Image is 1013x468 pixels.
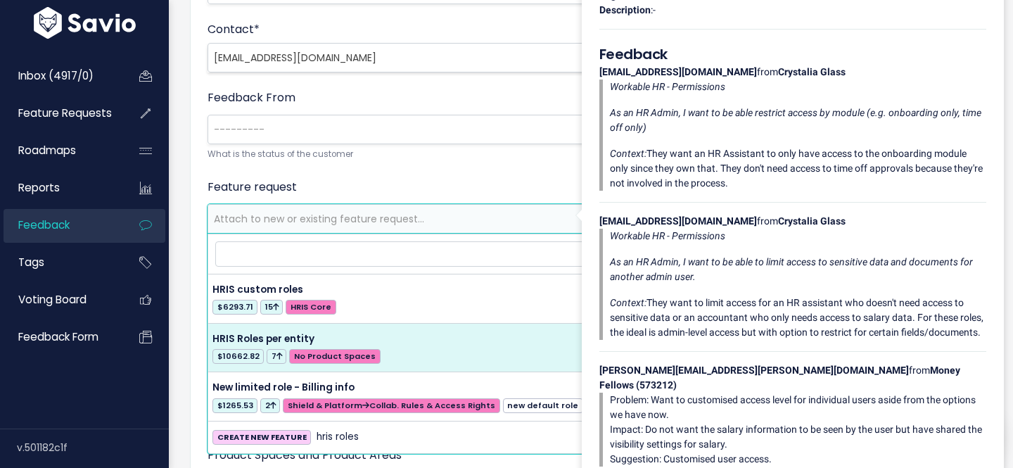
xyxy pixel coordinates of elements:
[610,148,646,159] em: Context:
[317,429,359,445] span: hris roles
[4,134,117,167] a: Roadmaps
[610,256,973,282] em: As an HR Admin, I want to be able to limit access to sensitive data and documents for another adm...
[610,146,986,191] p: They want an HR Assistant to only have access to the onboarding module only since they own that. ...
[599,4,651,15] strong: Description
[208,43,687,72] span: loula.metaxa@cretamaris.gr
[4,246,117,279] a: Tags
[208,89,295,106] label: Feedback From
[18,143,76,158] span: Roadmaps
[4,172,117,204] a: Reports
[610,107,981,133] em: As an HR Admin, I want to be able restrict access by module (e.g. onboarding only, time off only)
[17,429,169,466] div: v.501182c1f
[4,97,117,129] a: Feature Requests
[214,122,265,137] span: ---------
[610,296,986,340] p: They want to limit access for an HR assistant who doesn't need access to sensitive data or an acc...
[599,365,960,391] strong: Money Fellows (573212)
[212,283,303,296] span: HRIS custom roles
[260,300,283,315] span: 15
[18,68,94,83] span: Inbox (4917/0)
[610,393,986,467] p: Problem: Want to customised access level for individual users aside from the options we have now....
[30,7,139,39] img: logo-white.9d6f32f41409.svg
[4,209,117,241] a: Feedback
[610,230,725,241] em: Workable HR - Permissions
[18,180,60,195] span: Reports
[18,329,98,344] span: Feedback form
[18,292,87,307] span: Voting Board
[18,255,44,270] span: Tags
[212,398,257,413] span: $1265.53
[4,60,117,92] a: Inbox (4917/0)
[653,4,656,15] span: -
[286,300,336,315] span: HRIS Core
[208,179,297,196] label: Feature request
[18,106,112,120] span: Feature Requests
[212,300,257,315] span: $6293.71
[208,147,784,162] small: What is the status of the customer
[214,212,424,226] span: Attach to new or existing feature request...
[599,215,757,227] strong: [EMAIL_ADDRESS][DOMAIN_NAME]
[610,297,646,308] em: Context:
[778,66,846,77] strong: Crystalia Glass
[599,365,909,376] strong: [PERSON_NAME][EMAIL_ADDRESS][PERSON_NAME][DOMAIN_NAME]
[208,447,402,464] label: Product Spaces and Product Areas
[289,349,380,364] span: No Product Spaces
[778,215,846,227] strong: Crystalia Glass
[212,332,314,346] span: HRIS Roles per entity
[4,321,117,353] a: Feedback form
[283,398,499,413] span: Shield & Platform Collab. Rules & Access Rights
[4,284,117,316] a: Voting Board
[599,66,757,77] strong: [EMAIL_ADDRESS][DOMAIN_NAME]
[610,81,725,92] em: Workable HR - Permissions
[503,398,583,413] span: new default role
[260,398,280,413] span: 2
[212,381,355,394] span: New limited role - Billing info
[208,21,260,38] label: Contact
[599,44,986,65] h5: Feedback
[212,349,264,364] span: $10662.82
[18,217,70,232] span: Feedback
[267,349,286,364] span: 7
[208,44,658,72] span: loula.metaxa@cretamaris.gr
[217,431,307,443] strong: CREATE NEW FEATURE
[214,51,376,65] span: [EMAIL_ADDRESS][DOMAIN_NAME]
